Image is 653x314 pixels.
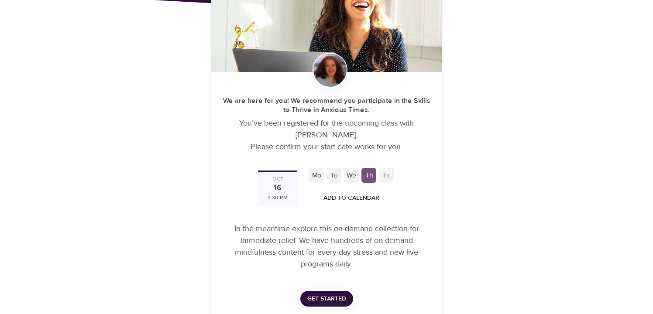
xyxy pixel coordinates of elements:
[222,223,431,270] p: In the meantime explore this on-demand collection for immediate relief. We have hundreds of on-de...
[309,168,324,183] div: Mo
[272,175,283,183] div: Oct
[344,168,359,183] div: We
[300,291,353,307] button: Get Started
[222,117,431,153] p: You’ve been registered for the upcoming class with [PERSON_NAME]. Please confirm your start date ...
[326,168,341,183] div: Tu
[268,194,288,201] div: 3:30 PM
[323,193,379,204] span: Add to Calendar
[361,168,376,183] div: Th
[274,183,282,194] div: 16
[312,188,391,209] button: Add to Calendar
[222,96,431,115] h5: We are here for you! We recommend you participate in the Skills to Thrive in Anxious Times .
[307,294,346,304] span: Get Started
[379,168,394,183] div: Fr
